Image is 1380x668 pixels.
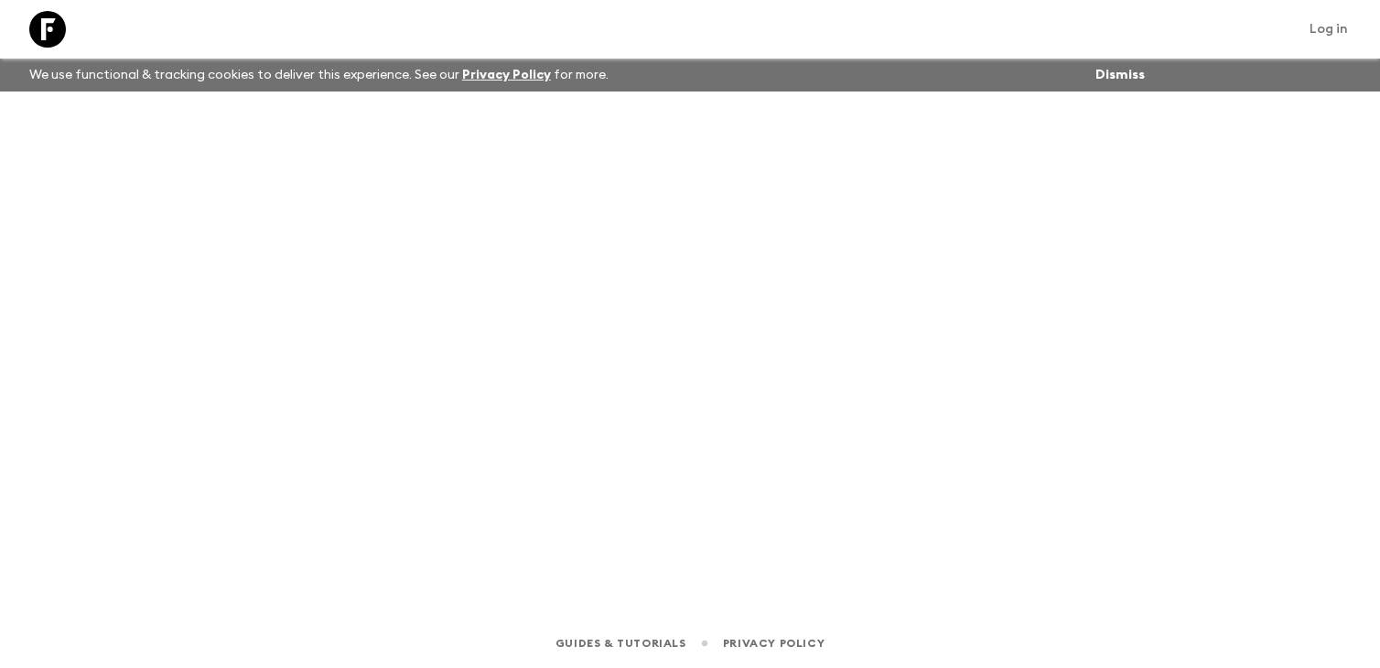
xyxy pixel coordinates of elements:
button: Dismiss [1091,62,1149,88]
a: Log in [1299,16,1358,42]
a: Privacy Policy [723,633,825,653]
p: We use functional & tracking cookies to deliver this experience. See our for more. [22,59,616,92]
a: Privacy Policy [462,69,551,81]
a: Guides & Tutorials [555,633,686,653]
